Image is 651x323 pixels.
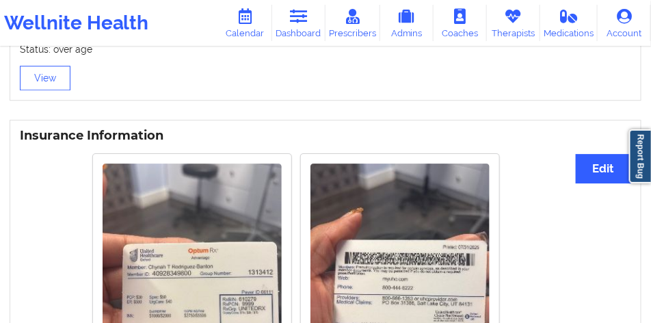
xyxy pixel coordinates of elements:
a: Coaches [434,5,487,41]
a: Report Bug [629,129,651,183]
a: Therapists [487,5,540,41]
p: Status: over age [20,42,631,56]
a: Admins [380,5,434,41]
a: Prescribers [325,5,380,41]
h3: Insurance Information [20,128,631,144]
a: Medications [540,5,598,41]
a: Account [598,5,651,41]
a: Calendar [219,5,272,41]
button: View [20,66,70,90]
a: Dashboard [272,5,325,41]
button: Edit [576,154,631,183]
